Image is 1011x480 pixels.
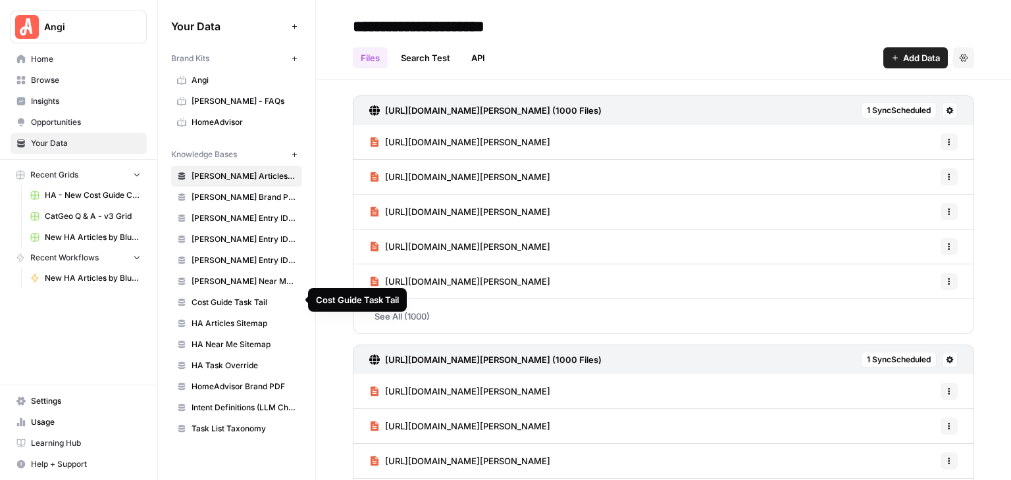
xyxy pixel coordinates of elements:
span: Brand Kits [171,53,209,64]
span: [PERSON_NAME] Articles Sitemaps [192,170,296,182]
button: Help + Support [11,454,147,475]
a: [PERSON_NAME] Brand PDF [171,187,302,208]
a: Learning Hub [11,433,147,454]
span: [PERSON_NAME] Entry IDs: Unified Task [192,254,296,266]
span: [PERSON_NAME] Entry IDs: Questions [192,233,296,245]
span: Home [31,53,141,65]
span: HA Near Me Sitemap [192,339,296,350]
a: Files [353,47,388,68]
a: See All (1000) [353,299,974,333]
span: 1 Sync Scheduled [867,105,931,116]
span: [URL][DOMAIN_NAME][PERSON_NAME] [385,385,550,398]
span: Your Data [31,137,141,149]
span: HomeAdvisor [192,116,296,128]
a: [URL][DOMAIN_NAME][PERSON_NAME] [369,125,550,159]
span: Settings [31,395,141,407]
span: New HA Articles by Blueprint Grid [45,231,141,243]
a: [URL][DOMAIN_NAME][PERSON_NAME] (1000 Files) [369,96,602,125]
span: [URL][DOMAIN_NAME][PERSON_NAME] [385,135,550,149]
a: HA Task Override [171,355,302,376]
a: Intent Definitions (LLM Chatbot) [171,397,302,418]
span: Recent Grids [30,169,78,181]
span: Insights [31,95,141,107]
span: New HA Articles by Blueprint [45,272,141,284]
a: Task List Taxonomy [171,418,302,439]
img: Angi Logo [15,15,39,39]
span: Knowledge Bases [171,149,237,160]
button: Add Data [883,47,948,68]
span: Cost Guide Task Tail [192,297,296,308]
button: 1 SyncScheduled [861,103,937,118]
a: CatGeo Q & A - v3 Grid [24,206,147,227]
a: Home [11,49,147,70]
span: [PERSON_NAME] Near Me Sitemap [192,276,296,287]
a: API [463,47,493,68]
span: HomeAdvisor Brand PDF [192,381,296,393]
button: Workspace: Angi [11,11,147,43]
button: 1 SyncScheduled [861,352,937,368]
span: Learning Hub [31,437,141,449]
a: New HA Articles by Blueprint Grid [24,227,147,248]
span: 1 Sync Scheduled [867,354,931,366]
a: Settings [11,391,147,412]
a: [PERSON_NAME] Near Me Sitemap [171,271,302,292]
span: Add Data [903,51,940,64]
span: Usage [31,416,141,428]
a: [URL][DOMAIN_NAME][PERSON_NAME] [369,264,550,299]
a: Search Test [393,47,458,68]
a: Angi [171,70,302,91]
span: Your Data [171,18,286,34]
span: [URL][DOMAIN_NAME][PERSON_NAME] [385,454,550,468]
span: Recent Workflows [30,252,99,264]
a: Insights [11,91,147,112]
span: Intent Definitions (LLM Chatbot) [192,402,296,414]
span: Opportunities [31,116,141,128]
a: [URL][DOMAIN_NAME][PERSON_NAME] [369,195,550,229]
a: [PERSON_NAME] Entry IDs: Unified Task [171,250,302,271]
a: [URL][DOMAIN_NAME][PERSON_NAME] [369,444,550,478]
button: Recent Workflows [11,248,147,268]
span: HA - New Cost Guide Creation Grid [45,189,141,201]
a: [PERSON_NAME] Entry IDs: Location [171,208,302,229]
span: [PERSON_NAME] Brand PDF [192,191,296,203]
a: [URL][DOMAIN_NAME][PERSON_NAME] [369,409,550,443]
a: [URL][DOMAIN_NAME][PERSON_NAME] [369,374,550,408]
a: [URL][DOMAIN_NAME][PERSON_NAME] (1000 Files) [369,345,602,374]
a: HomeAdvisor Brand PDF [171,376,302,397]
a: [PERSON_NAME] Articles Sitemaps [171,166,302,187]
span: [PERSON_NAME] - FAQs [192,95,296,107]
span: [URL][DOMAIN_NAME][PERSON_NAME] [385,275,550,288]
a: HA - New Cost Guide Creation Grid [24,185,147,206]
a: [URL][DOMAIN_NAME][PERSON_NAME] [369,160,550,194]
span: [PERSON_NAME] Entry IDs: Location [192,212,296,224]
h3: [URL][DOMAIN_NAME][PERSON_NAME] (1000 Files) [385,353,602,366]
h3: [URL][DOMAIN_NAME][PERSON_NAME] (1000 Files) [385,104,602,117]
span: HA Articles Sitemap [192,318,296,329]
a: Browse [11,70,147,91]
span: Angi [192,74,296,86]
span: Help + Support [31,458,141,470]
span: [URL][DOMAIN_NAME][PERSON_NAME] [385,420,550,433]
span: CatGeo Q & A - v3 Grid [45,210,141,222]
span: Browse [31,74,141,86]
div: Cost Guide Task Tail [316,293,399,306]
a: Your Data [11,133,147,154]
span: [URL][DOMAIN_NAME][PERSON_NAME] [385,170,550,183]
a: [URL][DOMAIN_NAME][PERSON_NAME] [369,229,550,264]
a: Opportunities [11,112,147,133]
span: [URL][DOMAIN_NAME][PERSON_NAME] [385,240,550,253]
a: Usage [11,412,147,433]
button: Recent Grids [11,165,147,185]
a: [PERSON_NAME] Entry IDs: Questions [171,229,302,250]
span: HA Task Override [192,360,296,372]
span: Task List Taxonomy [192,423,296,435]
span: Angi [44,20,124,34]
span: [URL][DOMAIN_NAME][PERSON_NAME] [385,205,550,218]
a: Cost Guide Task Tail [171,292,302,313]
a: HA Articles Sitemap [171,313,302,334]
a: New HA Articles by Blueprint [24,268,147,289]
a: HomeAdvisor [171,112,302,133]
a: [PERSON_NAME] - FAQs [171,91,302,112]
a: HA Near Me Sitemap [171,334,302,355]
